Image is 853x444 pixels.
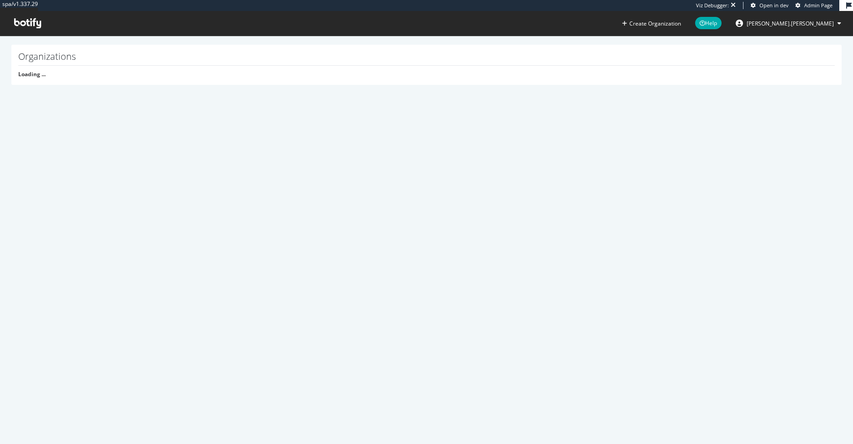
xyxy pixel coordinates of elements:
button: Create Organization [622,19,681,28]
a: Admin Page [795,2,832,9]
span: Open in dev [759,2,789,9]
div: Viz Debugger: [696,2,729,9]
a: Open in dev [751,2,789,9]
span: Help [695,17,722,29]
button: [PERSON_NAME].[PERSON_NAME] [728,16,848,31]
span: Admin Page [804,2,832,9]
span: ryan.flanagan [747,20,834,27]
h1: Organizations [18,52,835,66]
strong: Loading ... [18,70,46,78]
